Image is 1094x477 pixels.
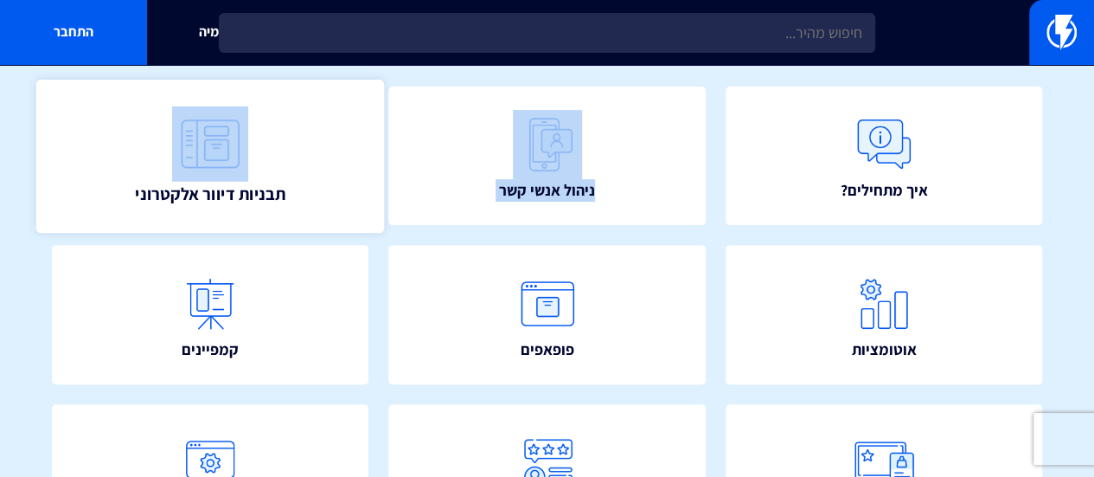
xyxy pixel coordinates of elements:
span: תבניות דיוור אלקטרוני [135,182,285,206]
a: ניהול אנשי קשר [388,87,705,226]
span: איך מתחילים? [840,179,927,202]
span: פופאפים [521,338,574,361]
a: פופאפים [388,245,705,384]
a: איך מתחילים? [726,87,1042,226]
span: ניהול אנשי קשר [499,179,595,202]
span: קמפיינים [182,338,239,361]
a: קמפיינים [52,245,368,384]
span: אוטומציות [851,338,916,361]
a: אוטומציות [726,245,1042,384]
input: חיפוש מהיר... [219,13,875,53]
a: תבניות דיוור אלקטרוני [36,80,385,233]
